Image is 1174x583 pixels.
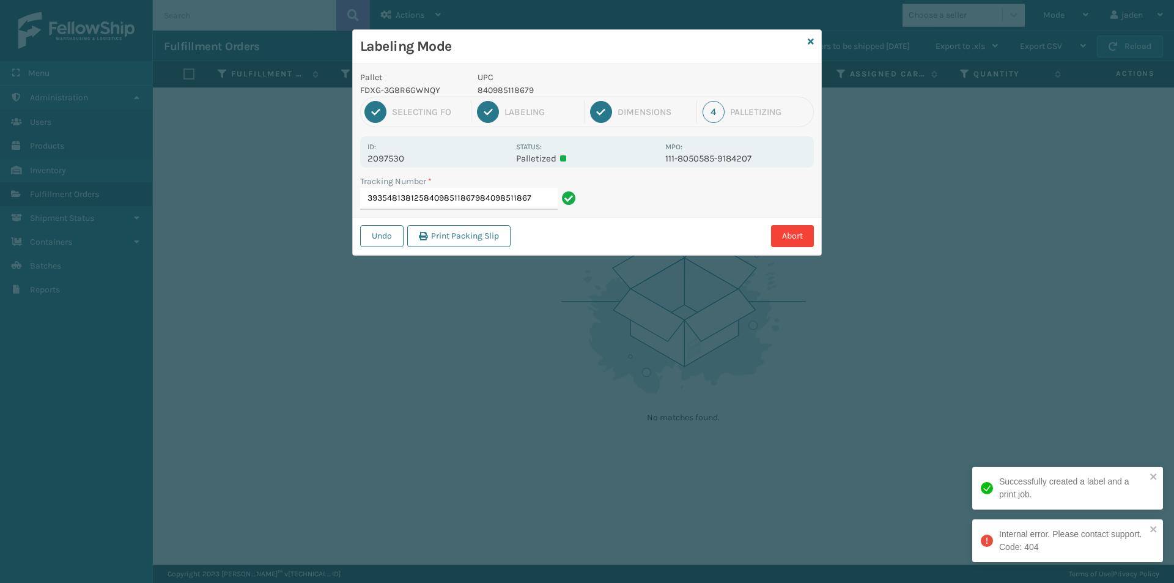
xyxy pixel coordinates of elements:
p: UPC [478,71,658,84]
div: Dimensions [618,106,691,117]
div: Successfully created a label and a print job. [999,475,1146,501]
p: Palletized [516,153,657,164]
button: close [1150,524,1158,536]
div: 4 [703,101,725,123]
p: 111-8050585-9184207 [665,153,807,164]
label: Status: [516,143,542,151]
div: Labeling [504,106,578,117]
p: 840985118679 [478,84,658,97]
button: Print Packing Slip [407,225,511,247]
p: 2097530 [367,153,509,164]
button: Undo [360,225,404,247]
label: MPO: [665,143,682,151]
div: 3 [590,101,612,123]
div: 2 [477,101,499,123]
div: Palletizing [730,106,810,117]
label: Id: [367,143,376,151]
div: Selecting FO [392,106,465,117]
button: close [1150,472,1158,483]
div: Internal error. Please contact support. Code: 404 [999,528,1146,554]
label: Tracking Number [360,175,432,188]
p: Pallet [360,71,463,84]
p: FDXG-3G8R6GWNQY [360,84,463,97]
button: Abort [771,225,814,247]
h3: Labeling Mode [360,37,803,56]
div: 1 [364,101,386,123]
